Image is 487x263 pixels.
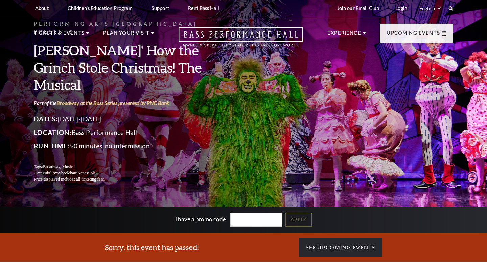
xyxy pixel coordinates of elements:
[34,141,220,151] p: 90 minutes, no intermission
[35,5,49,11] p: About
[34,114,220,124] p: [DATE]-[DATE]
[34,170,220,176] p: Accessibility:
[56,100,169,106] a: Broadway at the Bass Series presented by PNC Bank
[188,5,219,11] p: Rent Bass Hall
[418,5,442,12] select: Select:
[299,238,382,257] a: See Upcoming Events
[34,164,220,170] p: Tags:
[152,5,169,11] p: Support
[34,29,85,41] p: Tickets & Events
[68,5,133,11] p: Children's Education Program
[34,128,72,136] span: Location:
[34,142,70,150] span: Run Time:
[34,176,220,183] p: Price displayed includes all ticketing fees.
[327,29,361,41] p: Experience
[387,29,440,41] p: Upcoming Events
[34,127,220,138] p: Bass Performance Hall
[43,164,76,169] span: Broadway, Musical
[103,29,149,41] p: Plan Your Visit
[34,99,220,107] p: Part of the
[34,115,58,123] span: Dates:
[175,215,226,222] label: I have a promo code
[57,171,96,175] span: Wheelchair Accessible
[105,242,199,253] h3: Sorry, this event has passed!
[34,42,220,93] h3: [PERSON_NAME]' How the Grinch Stole Christmas! The Musical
